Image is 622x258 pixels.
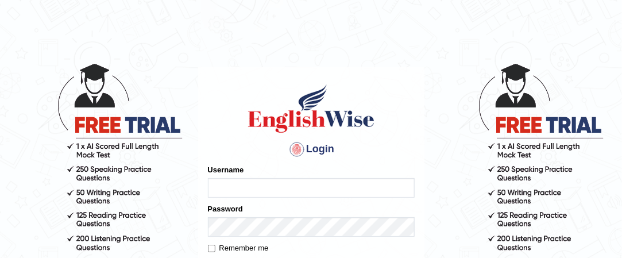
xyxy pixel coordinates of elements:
label: Password [208,203,243,214]
h4: Login [208,140,415,159]
label: Username [208,164,244,175]
label: Remember me [208,242,269,254]
img: Logo of English Wise sign in for intelligent practice with AI [246,83,377,134]
input: Remember me [208,245,215,252]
